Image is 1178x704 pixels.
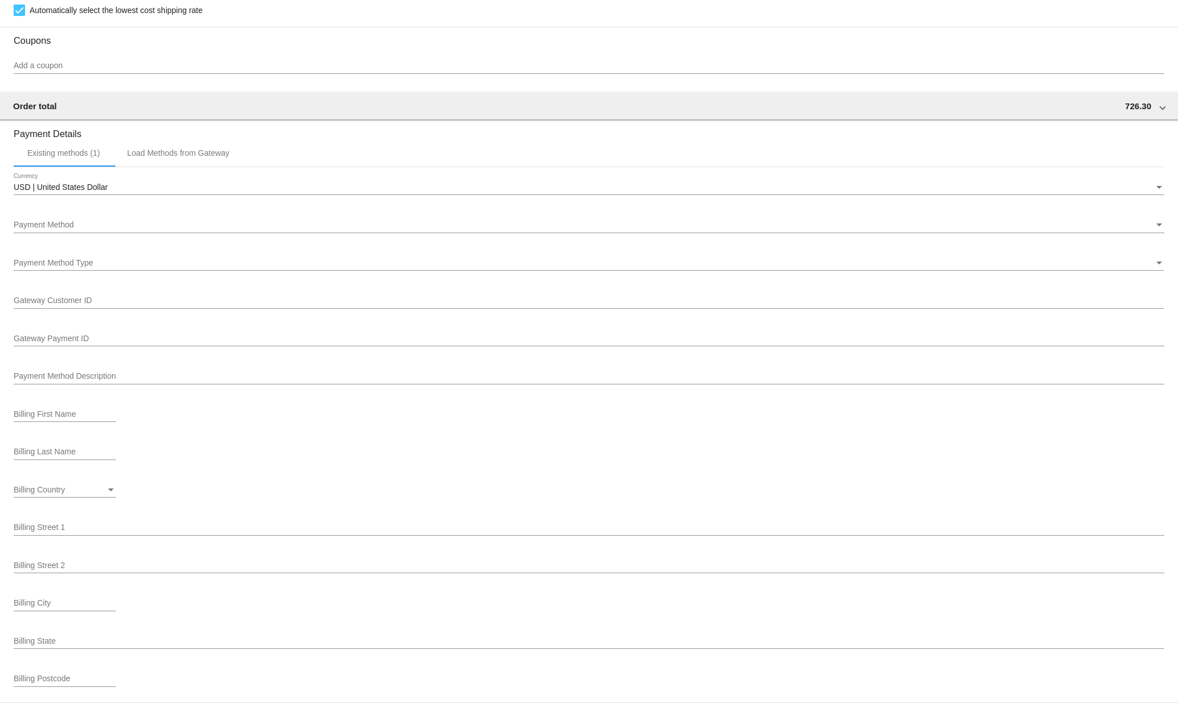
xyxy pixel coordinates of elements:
mat-select: Currency [14,183,1164,192]
span: Payment Method [14,220,74,229]
input: Add a coupon [14,61,1164,71]
input: Billing First Name [14,410,116,419]
input: Gateway Payment ID [14,334,1164,343]
input: Billing Street 2 [14,561,1164,570]
input: Gateway Customer ID [14,296,1164,305]
input: Billing Street 1 [14,523,1164,532]
div: Load Methods from Gateway [127,148,230,158]
span: 726.30 [1125,101,1151,111]
mat-select: Payment Method Type [14,259,1164,268]
h3: Payment Details [14,120,1164,139]
input: Billing Last Name [14,448,116,457]
span: Payment Method Type [14,258,93,267]
span: Order total [13,101,57,111]
span: USD | United States Dollar [14,183,108,192]
input: Payment Method Description [14,372,1164,381]
input: Billing State [14,637,1164,646]
mat-select: Billing Country [14,486,116,495]
span: Automatically select the lowest cost shipping rate [30,3,202,17]
input: Billing City [14,599,116,608]
span: Billing Country [14,485,65,494]
h3: Coupons [14,27,1164,46]
mat-select: Payment Method [14,221,1164,230]
div: Existing methods (1) [27,148,100,158]
input: Billing Postcode [14,674,116,684]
